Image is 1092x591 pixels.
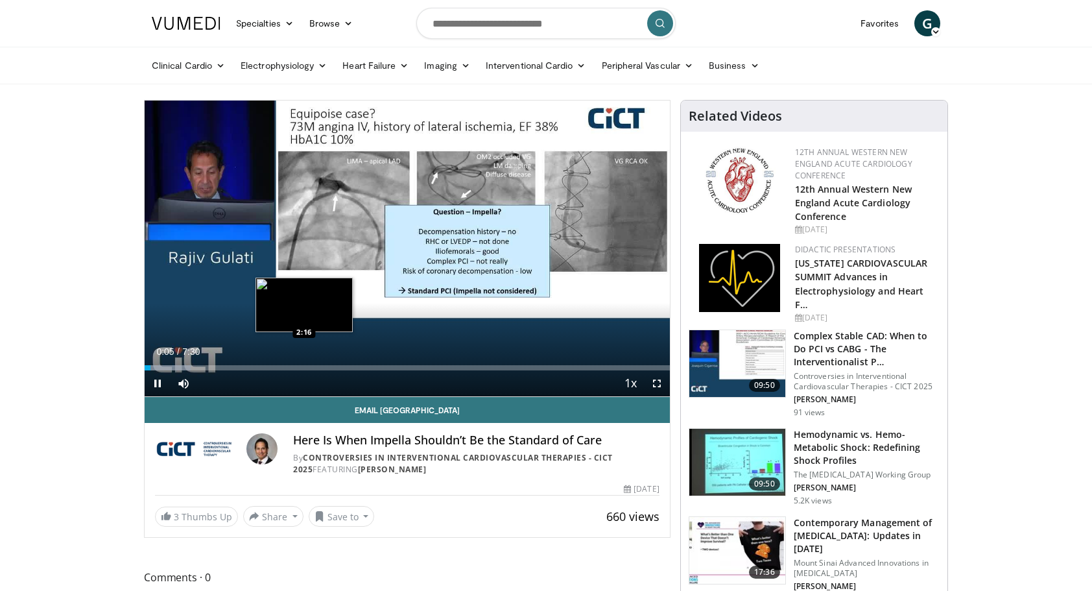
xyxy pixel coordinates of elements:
[699,244,780,312] img: 1860aa7a-ba06-47e3-81a4-3dc728c2b4cf.png.150x105_q85_autocrop_double_scale_upscale_version-0.2.png
[749,379,780,392] span: 09:50
[478,53,594,78] a: Interventional Cardio
[689,428,940,506] a: 09:50 Hemodynamic vs. Hemo-Metabolic Shock: Redefining Shock Profiles The [MEDICAL_DATA] Working ...
[606,509,659,524] span: 660 views
[145,370,171,396] button: Pause
[795,224,937,235] div: [DATE]
[145,101,670,397] video-js: Video Player
[293,452,659,476] div: By FEATURING
[794,407,825,418] p: 91 views
[174,511,179,523] span: 3
[416,53,478,78] a: Imaging
[624,483,659,495] div: [DATE]
[794,371,940,392] p: Controversies in Interventional Cardiovascular Therapies - CICT 2025
[794,558,940,579] p: Mount Sinai Advanced Innovations in [MEDICAL_DATA]
[689,330,785,398] img: 82c57d68-c47c-48c9-9839-2413b7dd3155.150x105_q85_crop-smart_upscale.jpg
[293,433,659,448] h4: Here Is When Impella Shouldn’t Be the Standard of Care
[795,183,912,223] a: 12th Annual Western New England Acute Cardiology Conference
[795,257,928,310] a: [US_STATE] CARDIOVASCULAR SUMMIT Advances in Electrophysiology and Heart F…
[309,506,375,527] button: Save to
[689,517,785,585] img: df55f059-d842-45fe-860a-7f3e0b094e1d.150x105_q85_crop-smart_upscale.jpg
[156,346,174,357] span: 0:05
[594,53,701,78] a: Peripheral Vascular
[795,147,912,181] a: 12th Annual Western New England Acute Cardiology Conference
[794,516,940,555] h3: Contemporary Management of [MEDICAL_DATA]: Updates in [DATE]
[704,147,776,215] img: 0954f259-7907-4053-a817-32a96463ecc8.png.150x105_q85_autocrop_double_scale_upscale_version-0.2.png
[416,8,676,39] input: Search topics, interventions
[689,108,782,124] h4: Related Videos
[177,346,180,357] span: /
[689,330,940,418] a: 09:50 Complex Stable CAD: When to Do PCI vs CABG - The Interventionalist P… Controversies in Inte...
[795,244,937,256] div: Didactic Presentations
[749,566,780,579] span: 17:36
[243,506,303,527] button: Share
[794,470,940,480] p: The [MEDICAL_DATA] Working Group
[795,312,937,324] div: [DATE]
[145,397,670,423] a: Email [GEOGRAPHIC_DATA]
[246,433,278,464] img: Avatar
[233,53,335,78] a: Electrophysiology
[853,10,907,36] a: Favorites
[794,394,940,405] p: [PERSON_NAME]
[618,370,644,396] button: Playback Rate
[152,17,220,30] img: VuMedi Logo
[358,464,427,475] a: [PERSON_NAME]
[182,346,200,357] span: 7:30
[794,483,940,493] p: [PERSON_NAME]
[145,365,670,370] div: Progress Bar
[155,433,241,464] img: Controversies in Interventional Cardiovascular Therapies - CICT 2025
[794,428,940,467] h3: Hemodynamic vs. Hemo-Metabolic Shock: Redefining Shock Profiles
[293,452,613,475] a: Controversies in Interventional Cardiovascular Therapies - CICT 2025
[794,330,940,368] h3: Complex Stable CAD: When to Do PCI vs CABG - The Interventionalist P…
[255,278,353,332] img: image.jpeg
[144,569,671,586] span: Comments 0
[914,10,940,36] a: G
[335,53,416,78] a: Heart Failure
[689,429,785,496] img: 2496e462-765f-4e8f-879f-a0c8e95ea2b6.150x105_q85_crop-smart_upscale.jpg
[644,370,670,396] button: Fullscreen
[171,370,196,396] button: Mute
[701,53,767,78] a: Business
[794,496,832,506] p: 5.2K views
[749,477,780,490] span: 09:50
[155,507,238,527] a: 3 Thumbs Up
[228,10,302,36] a: Specialties
[144,53,233,78] a: Clinical Cardio
[302,10,361,36] a: Browse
